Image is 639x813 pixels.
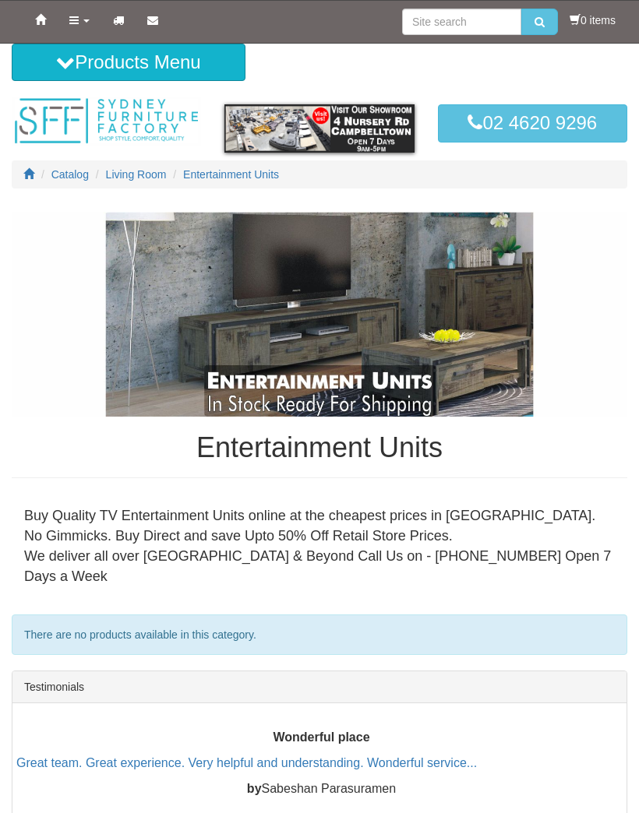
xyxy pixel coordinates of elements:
a: Catalog [51,168,89,181]
a: Entertainment Units [183,168,279,181]
b: by [247,781,262,794]
b: Wonderful place [273,730,369,744]
h1: Entertainment Units [12,432,627,463]
img: showroom.gif [224,104,414,152]
a: 02 4620 9296 [438,104,627,142]
input: Site search [402,9,521,35]
div: Testimonials [12,671,627,703]
button: Products Menu [12,44,245,81]
a: Living Room [106,168,167,181]
p: Sabeshan Parasuramen [16,780,627,797]
img: Sydney Furniture Factory [12,97,201,146]
img: Entertainment Units [12,212,627,417]
a: Great team. Great experience. Very helpful and understanding. Wonderful service... [16,756,477,769]
div: Buy Quality TV Entertainment Units online at the cheapest prices in [GEOGRAPHIC_DATA]. No Gimmick... [12,494,627,599]
li: 0 items [570,12,616,28]
div: There are no products available in this category. [12,614,627,655]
